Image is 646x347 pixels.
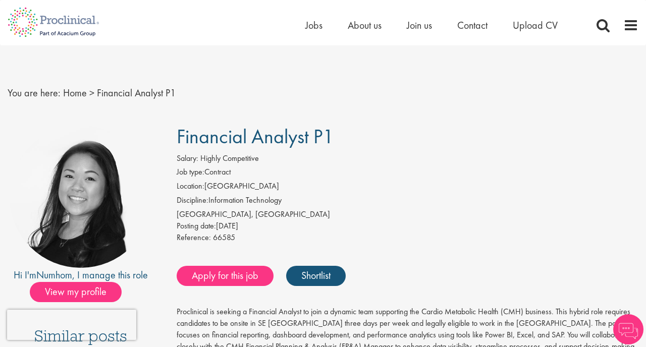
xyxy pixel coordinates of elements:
[177,209,638,220] div: [GEOGRAPHIC_DATA], [GEOGRAPHIC_DATA]
[177,124,334,149] span: Financial Analyst P1
[63,86,87,99] a: breadcrumb link
[30,284,132,297] a: View my profile
[10,126,152,268] img: imeage of recruiter Numhom Sudsok
[7,310,136,340] iframe: reCAPTCHA
[513,19,558,32] a: Upload CV
[177,220,638,232] div: [DATE]
[213,232,235,243] span: 66585
[177,195,638,209] li: Information Technology
[177,232,211,244] label: Reference:
[30,282,122,302] span: View my profile
[177,166,638,181] li: Contract
[407,19,432,32] a: Join us
[457,19,488,32] a: Contact
[177,195,208,206] label: Discipline:
[8,268,154,282] div: Hi I'm , I manage this role
[36,268,72,281] a: Numhom
[97,86,176,99] span: Financial Analyst P1
[177,266,274,286] a: Apply for this job
[8,86,61,99] span: You are here:
[177,153,198,164] label: Salary:
[613,314,643,344] img: Chatbot
[89,86,94,99] span: >
[200,153,259,163] span: Highly Competitive
[177,181,638,195] li: [GEOGRAPHIC_DATA]
[177,220,216,231] span: Posting date:
[286,266,346,286] a: Shortlist
[177,166,204,178] label: Job type:
[177,181,204,192] label: Location:
[305,19,322,32] a: Jobs
[348,19,382,32] a: About us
